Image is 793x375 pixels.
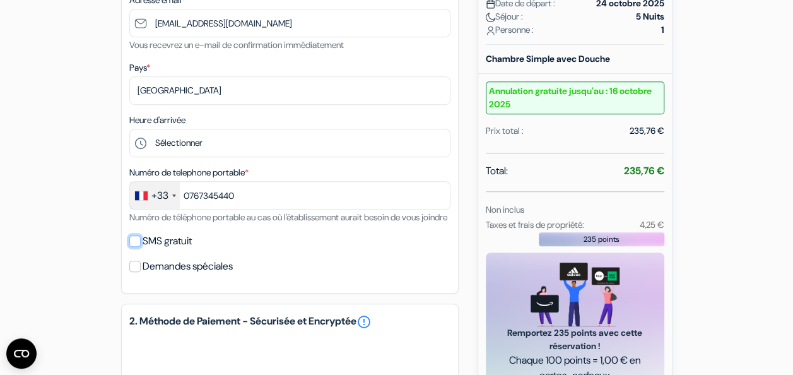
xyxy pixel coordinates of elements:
span: Total: [486,164,508,179]
img: gift_card_hero_new.png [531,263,620,326]
input: 6 12 34 56 78 [129,181,450,210]
span: Remportez 235 points avec cette réservation ! [501,326,649,353]
div: +33 [151,188,168,203]
span: Personne : [486,23,534,37]
small: Annulation gratuite jusqu'au : 16 octobre 2025 [486,81,664,114]
button: Ouvrir le widget CMP [6,338,37,369]
small: 4,25 € [639,219,664,230]
div: France: +33 [130,182,180,209]
strong: 1 [661,23,664,37]
b: Chambre Simple avec Douche [486,53,610,64]
img: moon.svg [486,13,495,22]
div: Prix total : [486,124,524,138]
label: Pays [129,61,150,74]
small: Non inclus [486,204,524,215]
div: 235,76 € [630,124,664,138]
small: Vous recevrez un e-mail de confirmation immédiatement [129,39,344,51]
span: Séjour : [486,10,523,23]
label: Demandes spéciales [143,258,233,275]
label: Numéro de telephone portable [129,166,249,179]
input: Entrer adresse e-mail [129,9,450,37]
label: Heure d'arrivée [129,114,185,127]
small: Numéro de téléphone portable au cas où l'établissement aurait besoin de vous joindre [129,211,447,223]
span: 235 points [584,234,620,245]
small: Taxes et frais de propriété: [486,219,584,230]
strong: 235,76 € [624,164,664,177]
h5: 2. Méthode de Paiement - Sécurisée et Encryptée [129,314,450,330]
label: SMS gratuit [143,232,192,250]
img: user_icon.svg [486,26,495,35]
a: error_outline [356,314,372,330]
strong: 5 Nuits [636,10,664,23]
